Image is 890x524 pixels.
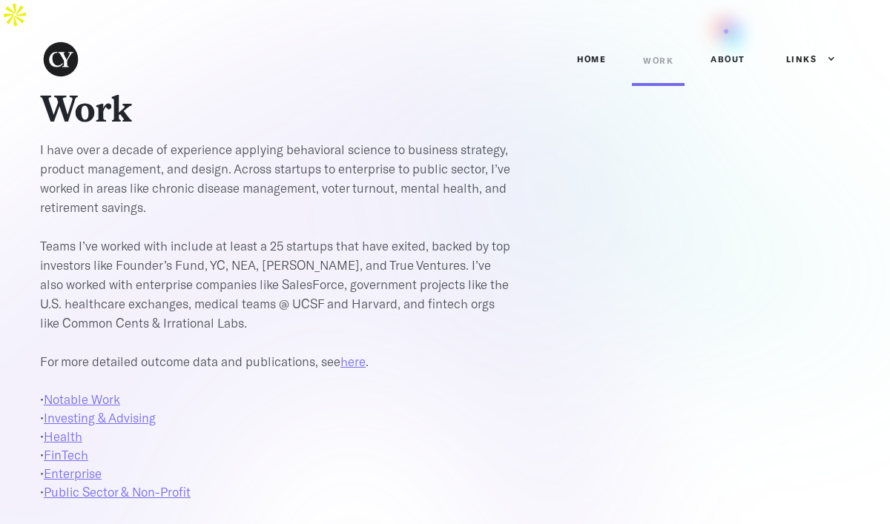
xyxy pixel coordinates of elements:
div: Links [786,52,817,67]
a: Work [632,39,685,86]
a: Investing & Advising [44,410,156,425]
a: ABOUT [699,37,756,82]
h1: Work [40,87,411,132]
a: Notable Work [44,391,120,406]
a: here [340,354,366,368]
a: Health [44,428,82,443]
a: Home [566,37,617,82]
a: home [40,39,100,80]
a: Enterprise [44,465,102,480]
a: FinTech [44,447,88,462]
div: Links [771,37,836,82]
p: • • • • • • [40,390,515,502]
p: I have over a decade of experience applying behavioral science to business strategy, product mana... [40,139,515,371]
a: Public Sector & Non-Profit [44,484,191,499]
